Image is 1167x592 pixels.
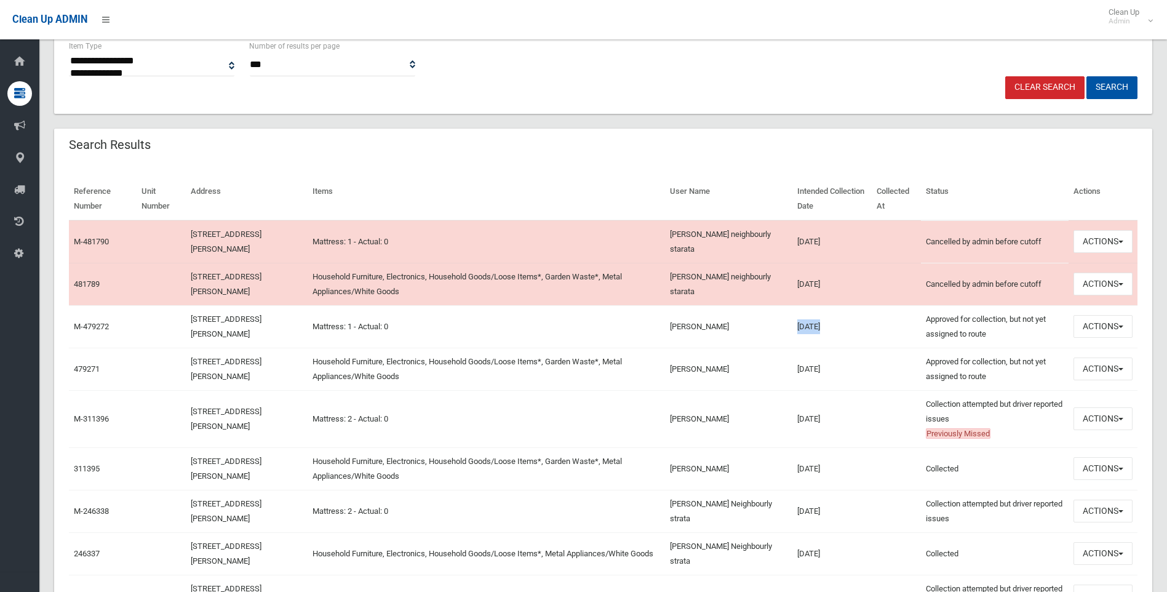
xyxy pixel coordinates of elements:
label: Item Type [69,39,102,53]
td: [DATE] [792,532,872,575]
td: Household Furniture, Electronics, Household Goods/Loose Items*, Garden Waste*, Metal Appliances/W... [308,348,665,390]
td: Cancelled by admin before cutoff [921,263,1069,305]
td: [DATE] [792,263,872,305]
td: Mattress: 2 - Actual: 0 [308,390,665,447]
td: Approved for collection, but not yet assigned to route [921,348,1069,390]
td: Approved for collection, but not yet assigned to route [921,305,1069,348]
th: Items [308,178,665,220]
td: [PERSON_NAME] neighbourly starata [665,263,792,305]
td: Household Furniture, Electronics, Household Goods/Loose Items*, Garden Waste*, Metal Appliances/W... [308,447,665,490]
td: [DATE] [792,220,872,263]
a: M-246338 [74,506,109,516]
button: Actions [1073,407,1133,430]
td: [PERSON_NAME] [665,348,792,390]
td: Collection attempted but driver reported issues [921,390,1069,447]
a: [STREET_ADDRESS][PERSON_NAME] [191,357,261,381]
button: Actions [1073,230,1133,253]
a: [STREET_ADDRESS][PERSON_NAME] [191,457,261,481]
a: M-311396 [74,414,109,423]
td: Household Furniture, Electronics, Household Goods/Loose Items*, Garden Waste*, Metal Appliances/W... [308,263,665,305]
th: User Name [665,178,792,220]
header: Search Results [54,133,165,157]
td: Cancelled by admin before cutoff [921,220,1069,263]
a: Clear Search [1005,76,1085,99]
a: [STREET_ADDRESS][PERSON_NAME] [191,272,261,296]
button: Actions [1073,542,1133,565]
th: Intended Collection Date [792,178,872,220]
button: Actions [1073,457,1133,480]
td: [PERSON_NAME] [665,390,792,447]
td: [DATE] [792,348,872,390]
td: [DATE] [792,447,872,490]
a: 246337 [74,549,100,558]
th: Reference Number [69,178,137,220]
td: [DATE] [792,490,872,532]
label: Number of results per page [249,39,340,53]
td: [PERSON_NAME] Neighbourly strata [665,532,792,575]
span: Previously Missed [926,428,990,439]
a: 311395 [74,464,100,473]
button: Actions [1073,358,1133,380]
a: [STREET_ADDRESS][PERSON_NAME] [191,407,261,431]
a: M-481790 [74,237,109,246]
a: [STREET_ADDRESS][PERSON_NAME] [191,542,261,566]
td: Household Furniture, Electronics, Household Goods/Loose Items*, Metal Appliances/White Goods [308,532,665,575]
td: Mattress: 1 - Actual: 0 [308,305,665,348]
button: Actions [1073,500,1133,522]
a: M-479272 [74,322,109,331]
th: Actions [1069,178,1137,220]
small: Admin [1109,17,1139,26]
span: Clean Up ADMIN [12,14,87,25]
td: Mattress: 2 - Actual: 0 [308,490,665,532]
a: [STREET_ADDRESS][PERSON_NAME] [191,314,261,338]
th: Collected At [872,178,921,220]
button: Actions [1073,315,1133,338]
th: Unit Number [137,178,186,220]
a: [STREET_ADDRESS][PERSON_NAME] [191,499,261,523]
a: [STREET_ADDRESS][PERSON_NAME] [191,230,261,254]
td: [PERSON_NAME] [665,447,792,490]
th: Address [186,178,308,220]
td: Collected [921,447,1069,490]
td: Mattress: 1 - Actual: 0 [308,220,665,263]
td: [PERSON_NAME] [665,305,792,348]
td: [PERSON_NAME] neighbourly starata [665,220,792,263]
td: [DATE] [792,390,872,447]
td: [PERSON_NAME] Neighbourly strata [665,490,792,532]
td: [DATE] [792,305,872,348]
button: Actions [1073,273,1133,295]
th: Status [921,178,1069,220]
span: Clean Up [1102,7,1152,26]
a: 481789 [74,279,100,289]
a: 479271 [74,364,100,374]
button: Search [1086,76,1137,99]
td: Collected [921,532,1069,575]
td: Collection attempted but driver reported issues [921,490,1069,532]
